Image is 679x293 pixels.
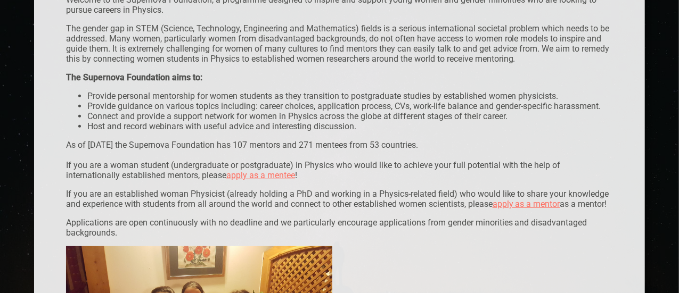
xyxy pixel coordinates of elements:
[87,111,613,121] li: Connect and provide a support network for women in Physics across the globe at different stages o...
[66,140,613,180] p: As of [DATE] the Supernova Foundation has 107 mentors and 271 mentees from 53 countries. If you a...
[66,189,613,209] p: If you are an established woman Physicist (already holding a PhD and working in a Physics-related...
[226,170,295,180] a: apply as a mentee
[87,101,613,111] li: Provide guidance on various topics including: career choices, application process, CVs, work-life...
[493,199,560,209] a: apply as a mentor
[66,217,613,238] p: Applications are open continuously with no deadline and we particularly encourage applications fr...
[66,23,613,64] p: The gender gap in STEM (Science, Technology, Engineering and Mathematics) fields is a serious int...
[66,72,613,82] div: The Supernova Foundation aims to:
[87,121,613,131] li: Host and record webinars with useful advice and interesting discussion.
[87,91,613,101] li: Provide personal mentorship for women students as they transition to postgraduate studies by esta...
